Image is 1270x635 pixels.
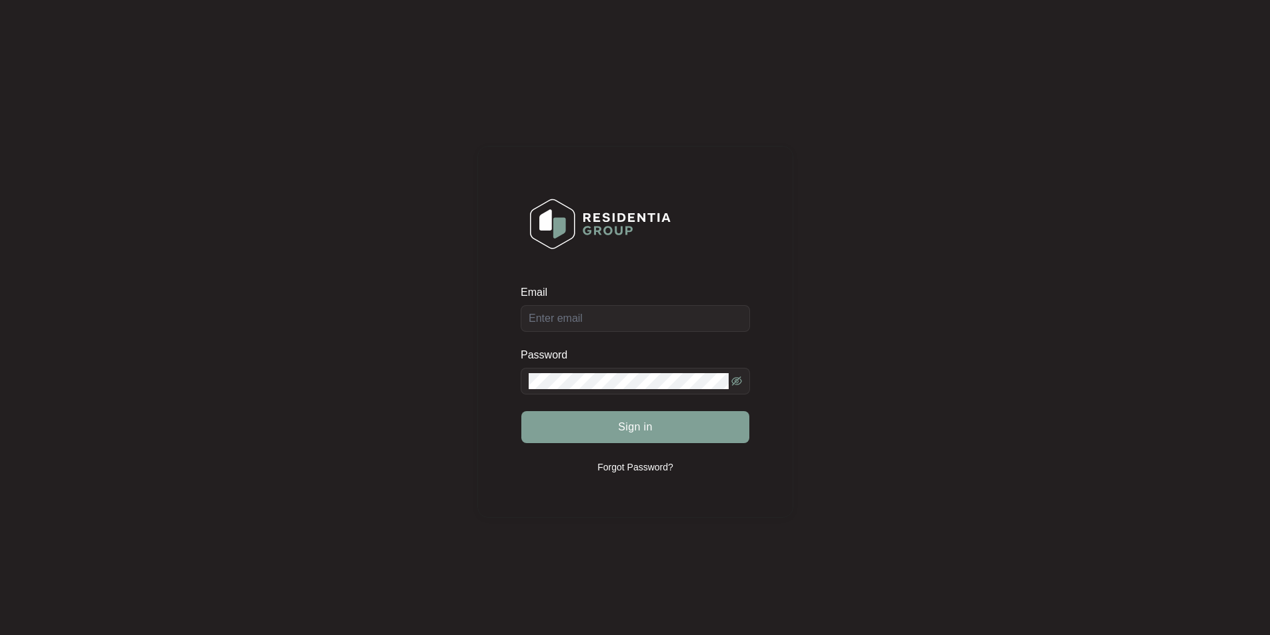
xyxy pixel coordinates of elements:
[618,419,653,435] span: Sign in
[521,190,679,258] img: Login Logo
[521,305,750,332] input: Email
[529,373,729,389] input: Password
[521,411,749,443] button: Sign in
[597,460,673,474] p: Forgot Password?
[521,348,577,362] label: Password
[521,286,557,299] label: Email
[731,376,742,386] span: eye-invisible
